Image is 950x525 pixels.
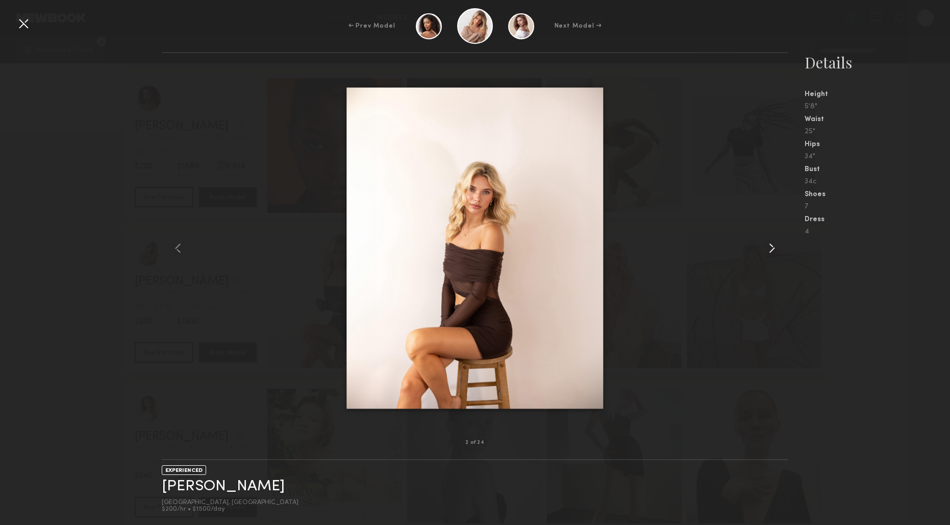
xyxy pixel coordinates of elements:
[805,178,950,185] div: 34c
[805,166,950,173] div: Bust
[805,191,950,198] div: Shoes
[805,203,950,210] div: 7
[805,103,950,110] div: 5'8"
[805,116,950,123] div: Waist
[805,141,950,148] div: Hips
[162,479,285,494] a: [PERSON_NAME]
[348,21,395,31] div: ← Prev Model
[162,506,298,513] div: $200/hr • $1500/day
[162,465,206,475] div: EXPERIENCED
[555,21,602,31] div: Next Model →
[805,91,950,98] div: Height
[805,228,950,235] div: 4
[162,499,298,506] div: [GEOGRAPHIC_DATA], [GEOGRAPHIC_DATA]
[805,216,950,223] div: Dress
[805,153,950,160] div: 34"
[805,52,950,73] div: Details
[805,128,950,135] div: 25"
[465,440,485,445] div: 2 of 24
